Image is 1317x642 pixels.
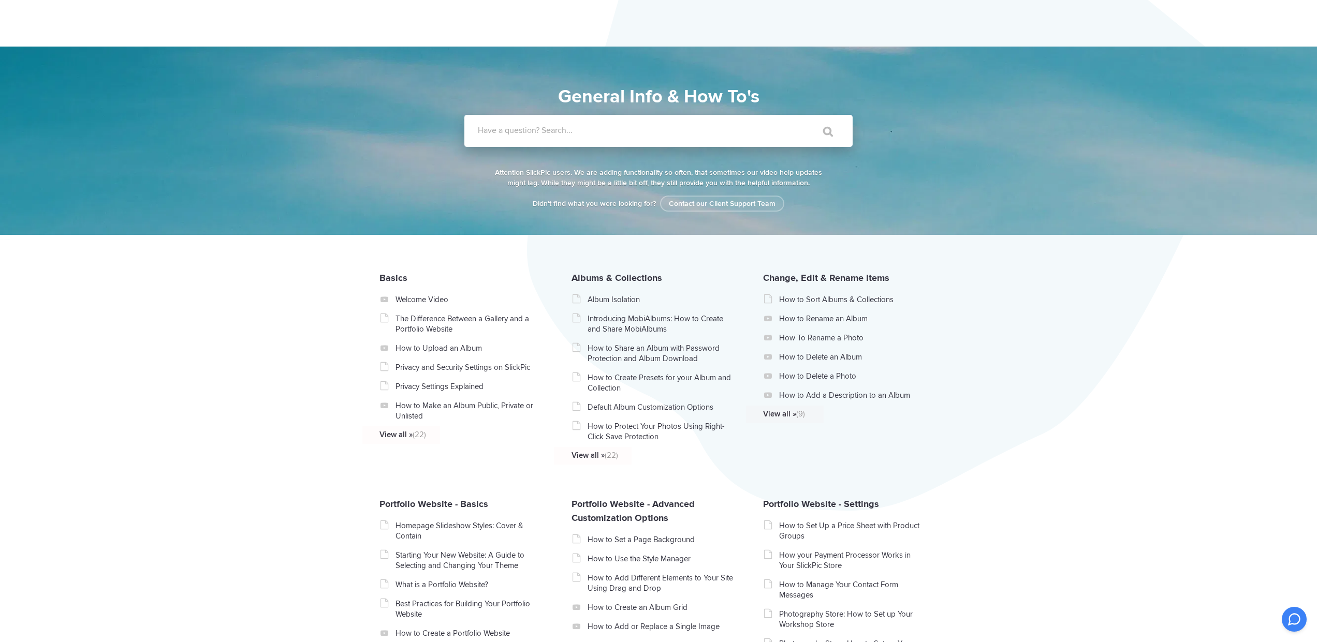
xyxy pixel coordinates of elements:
a: View all »(22) [379,429,526,440]
a: How to Delete a Photo [779,371,926,381]
a: How to Create an Album Grid [588,602,734,613]
a: How to Set a Page Background [588,534,734,545]
a: Homepage Slideshow Styles: Cover & Contain [396,520,542,541]
a: How to Manage Your Contact Form Messages [779,579,926,600]
a: How to Add a Description to an Album [779,390,926,400]
a: Photography Store: How to Set up Your Workshop Store [779,609,926,630]
a: Privacy and Security Settings on SlickPic [396,362,542,372]
a: Basics [379,272,407,283]
a: How to Upload an Album [396,343,542,353]
a: Album Isolation [588,294,734,305]
a: How to Use the Style Manager [588,554,734,564]
a: How to Rename an Album [779,313,926,324]
a: Albums & Collections [572,272,662,283]
h1: General Info & How To's [418,83,899,111]
a: How your Payment Processor Works in Your SlickPic Store [779,550,926,571]
a: Change, Edit & Rename Items [763,272,889,283]
a: How to Delete an Album [779,352,926,362]
a: Best Practices for Building Your Portfolio Website [396,599,542,619]
a: Portfolio Website - Basics [379,498,488,510]
a: Portfolio Website - Settings [763,498,879,510]
a: Portfolio Website - Advanced Customization Options [572,498,695,524]
a: How to Create a Portfolio Website [396,628,542,638]
a: How to Add or Replace a Single Image [588,621,734,632]
label: Have a question? Search... [478,125,866,136]
p: Didn't find what you were looking for? [493,199,824,209]
a: How to Sort Albums & Collections [779,294,926,305]
a: How to Share an Album with Password Protection and Album Download [588,343,734,364]
a: View all »(9) [763,409,910,419]
p: Attention SlickPic users. We are adding functionality so often, that sometimes our video help upd... [493,168,824,188]
a: Welcome Video [396,294,542,305]
a: The Difference Between a Gallery and a Portfolio Website [396,313,542,334]
a: Contact our Client Support Team [660,196,784,212]
a: How to Make an Album Public, Private or Unlisted [396,400,542,421]
a: Introducing MobiAlbums: How to Create and Share MobiAlbums [588,313,734,334]
a: Default Album Customization Options [588,402,734,412]
a: Privacy Settings Explained [396,381,542,392]
a: How to Set Up a Price Sheet with Product Groups [779,520,926,541]
a: How to Add Different Elements to Your Site Using Drag and Drop [588,573,734,593]
a: How To Rename a Photo [779,333,926,343]
a: Starting Your New Website: A Guide to Selecting and Changing Your Theme [396,550,542,571]
a: View all »(22) [572,450,718,460]
a: How to Create Presets for your Album and Collection [588,372,734,393]
a: What is a Portfolio Website? [396,579,542,590]
input:  [801,119,845,144]
a: How to Protect Your Photos Using Right-Click Save Protection [588,421,734,442]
